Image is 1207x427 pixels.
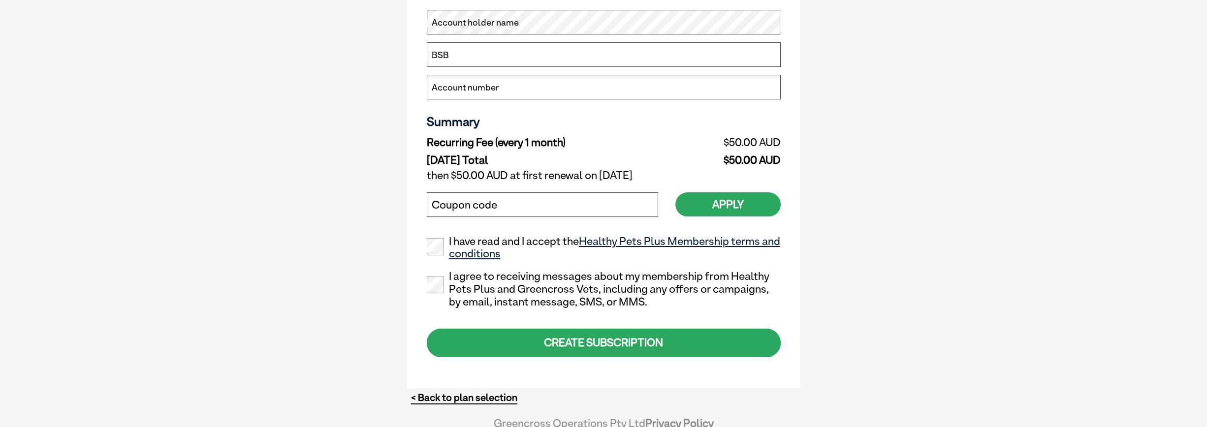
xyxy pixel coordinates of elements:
label: Coupon code [432,199,497,212]
td: $50.00 AUD [675,152,780,167]
label: BSB [432,49,449,61]
h3: Summary [427,114,781,129]
label: Account number [432,81,499,94]
input: I agree to receiving messages about my membership from Healthy Pets Plus and Greencross Vets, inc... [427,276,444,293]
label: I agree to receiving messages about my membership from Healthy Pets Plus and Greencross Vets, inc... [427,270,781,308]
a: Healthy Pets Plus Membership terms and conditions [449,235,780,260]
label: Account holder name [432,16,519,29]
a: < Back to plan selection [411,392,517,404]
label: I have read and I accept the [427,235,781,261]
td: [DATE] Total [427,152,676,167]
td: Recurring Fee (every 1 month) [427,134,676,152]
td: then $50.00 AUD at first renewal on [DATE] [427,167,781,184]
td: $50.00 AUD [675,134,780,152]
button: Apply [675,192,781,216]
input: I have read and I accept theHealthy Pets Plus Membership terms and conditions [427,238,444,255]
div: CREATE SUBSCRIPTION [427,329,781,357]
